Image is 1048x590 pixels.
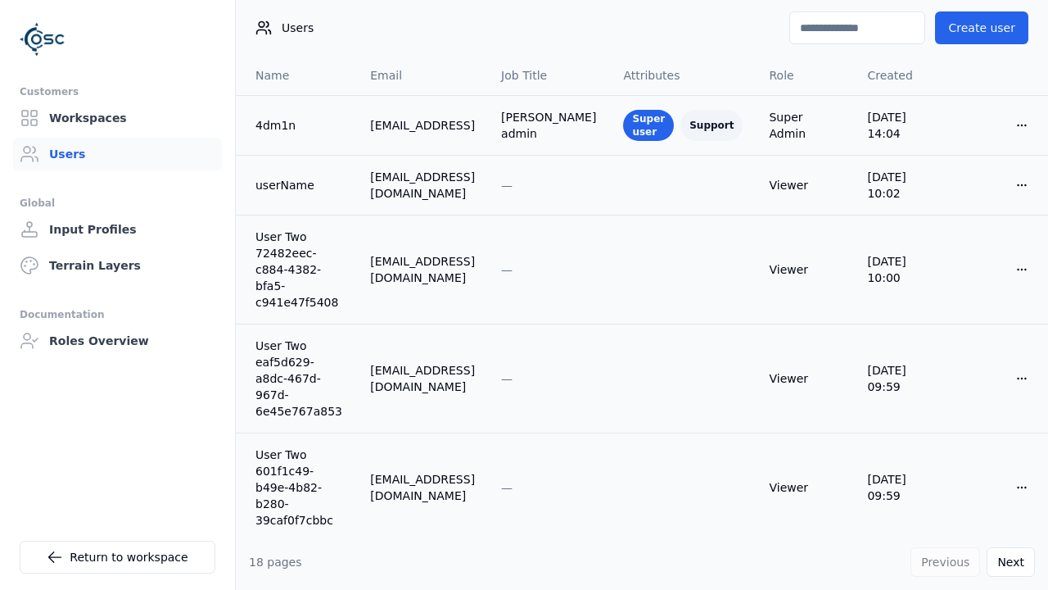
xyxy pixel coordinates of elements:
[249,556,302,569] span: 18 pages
[867,253,942,286] div: [DATE] 10:00
[13,102,222,134] a: Workspaces
[370,253,475,286] div: [EMAIL_ADDRESS][DOMAIN_NAME]
[488,56,610,95] th: Job Title
[13,213,222,246] a: Input Profiles
[769,261,841,278] div: Viewer
[13,324,222,357] a: Roles Overview
[13,249,222,282] a: Terrain Layers
[370,117,475,134] div: [EMAIL_ADDRESS]
[255,229,344,311] a: User Two 72482eec-c884-4382-bfa5-c941e47f5408
[769,177,841,193] div: Viewer
[867,471,942,504] div: [DATE] 09:59
[255,117,344,134] a: 4dm1n
[20,82,215,102] div: Customers
[255,447,344,529] a: User Two 601f1c49-b49e-4b82-b280-39caf0f7cbbc
[501,109,597,142] div: [PERSON_NAME] admin
[935,11,1028,44] button: Create user
[867,169,942,202] div: [DATE] 10:02
[20,193,215,213] div: Global
[255,177,344,193] a: userName
[20,305,215,324] div: Documentation
[680,110,743,141] div: Support
[370,362,475,395] div: [EMAIL_ADDRESS][DOMAIN_NAME]
[854,56,955,95] th: Created
[769,370,841,387] div: Viewer
[987,547,1035,577] button: Next
[867,362,942,395] div: [DATE] 09:59
[867,109,942,142] div: [DATE] 14:04
[370,471,475,504] div: [EMAIL_ADDRESS][DOMAIN_NAME]
[610,56,756,95] th: Attributes
[756,56,854,95] th: Role
[13,138,222,170] a: Users
[20,541,215,574] a: Return to workspace
[357,56,488,95] th: Email
[623,110,674,141] div: Super user
[501,372,513,385] span: —
[370,169,475,202] div: [EMAIL_ADDRESS][DOMAIN_NAME]
[282,20,314,36] span: Users
[501,179,513,192] span: —
[236,56,357,95] th: Name
[769,479,841,496] div: Viewer
[255,338,344,420] a: User Two eaf5d629-a8dc-467d-967d-6e45e767a853
[501,481,513,494] span: —
[769,109,841,142] div: Super Admin
[501,263,513,276] span: —
[20,16,65,62] img: Logo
